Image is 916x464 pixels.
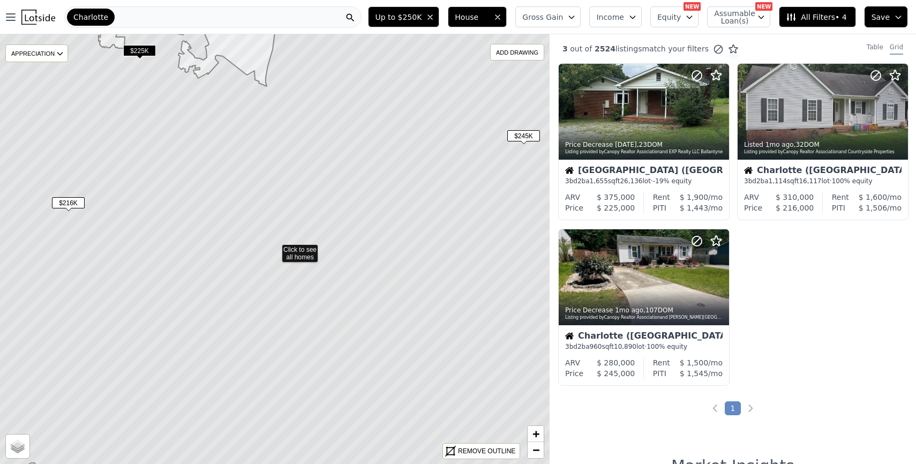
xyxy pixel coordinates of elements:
span: Up to $250K [375,12,422,23]
span: $ 280,000 [597,358,635,367]
span: Charlotte [73,12,108,23]
a: Page 1 is your current page [725,401,741,415]
div: ADD DRAWING [491,44,544,60]
div: Price [565,368,583,379]
div: 3 bd 2 ba sqft lot · 100% equity [744,177,902,185]
div: REMOVE OUTLINE [458,446,515,456]
button: Gross Gain [515,6,581,27]
img: House [565,166,574,175]
div: Listing provided by Canopy Realtor Association and Countryside Properties [744,149,903,155]
span: + [532,427,539,440]
span: 1,655 [590,177,608,185]
span: $ 225,000 [597,204,635,212]
a: Next page [745,403,756,414]
div: Charlotte ([GEOGRAPHIC_DATA]) [744,166,902,177]
div: out of listings [550,43,739,55]
span: 26,136 [620,177,642,185]
span: $ 310,000 [776,193,814,201]
span: Save [872,12,890,23]
button: Assumable Loan(s) [707,6,770,27]
span: $ 1,600 [859,193,887,201]
div: APPRECIATION [5,44,68,62]
a: Price Decrease 1mo ago,107DOMListing provided byCanopy Realtor Associationand [PERSON_NAME][GEOGR... [558,229,729,386]
img: House [565,332,574,340]
div: PITI [653,368,666,379]
div: $225K [123,45,156,61]
div: [GEOGRAPHIC_DATA] ([GEOGRAPHIC_DATA]) [565,166,723,177]
div: /mo [666,203,723,213]
time: 2025-08-13 16:16 [765,141,794,148]
div: Rent [832,192,849,203]
div: NEW [684,2,701,11]
span: 3 [562,44,568,53]
span: 960 [590,343,602,350]
span: Assumable Loan(s) [714,10,748,25]
div: $216K [52,197,85,213]
span: All Filters • 4 [786,12,846,23]
ul: Pagination [550,403,916,414]
span: 1,114 [769,177,787,185]
a: Price Decrease [DATE],23DOMListing provided byCanopy Realtor Associationand EXP Realty LLC Ballan... [558,63,729,220]
div: Listing provided by Canopy Realtor Association and [PERSON_NAME][GEOGRAPHIC_DATA] [565,315,724,321]
span: $ 1,506 [859,204,887,212]
button: All Filters• 4 [779,6,855,27]
img: Lotside [21,10,55,25]
div: Table [867,43,883,55]
span: $245K [507,130,540,141]
span: $ 1,545 [680,369,708,378]
div: Rent [653,192,670,203]
div: /mo [670,357,723,368]
div: ARV [744,192,759,203]
div: Price [565,203,583,213]
div: /mo [849,192,902,203]
span: 2524 [592,44,615,53]
div: PITI [653,203,666,213]
span: Equity [657,12,681,23]
span: match your filters [642,43,709,54]
div: PITI [832,203,845,213]
a: Previous page [710,403,720,414]
span: $ 1,500 [680,358,708,367]
a: Zoom in [528,426,544,442]
span: $216K [52,197,85,208]
span: Gross Gain [522,12,563,23]
button: Income [589,6,642,27]
div: $245K [507,130,540,146]
div: ARV [565,357,580,368]
button: Equity [650,6,699,27]
time: 2025-08-12 07:47 [615,306,643,314]
div: 3 bd 2 ba sqft lot · -19% equity [565,177,723,185]
div: /mo [670,192,723,203]
div: 3 bd 2 ba sqft lot · 100% equity [565,342,723,351]
span: House [455,12,489,23]
img: House [744,166,753,175]
span: $225K [123,45,156,56]
span: 16,117 [799,177,821,185]
a: Zoom out [528,442,544,458]
button: Save [865,6,907,27]
button: Up to $250K [368,6,439,27]
div: Listing provided by Canopy Realtor Association and EXP Realty LLC Ballantyne [565,149,724,155]
a: Listed 1mo ago,32DOMListing provided byCanopy Realtor Associationand Countryside PropertiesHouseC... [737,63,907,220]
div: ARV [565,192,580,203]
span: 10,890 [614,343,636,350]
button: House [448,6,507,27]
div: Grid [890,43,903,55]
div: Price Decrease , 107 DOM [565,306,724,315]
div: /mo [666,368,723,379]
div: Listed , 32 DOM [744,140,903,149]
span: $ 1,900 [680,193,708,201]
div: Price [744,203,762,213]
div: /mo [845,203,902,213]
div: Charlotte ([GEOGRAPHIC_DATA]) [565,332,723,342]
div: NEW [755,2,772,11]
time: 2025-09-08 21:13 [615,141,637,148]
div: Price Decrease , 23 DOM [565,140,724,149]
a: Layers [6,435,29,458]
span: $ 245,000 [597,369,635,378]
span: Income [596,12,624,23]
span: − [532,443,539,456]
span: $ 375,000 [597,193,635,201]
span: $ 1,443 [680,204,708,212]
span: $ 216,000 [776,204,814,212]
